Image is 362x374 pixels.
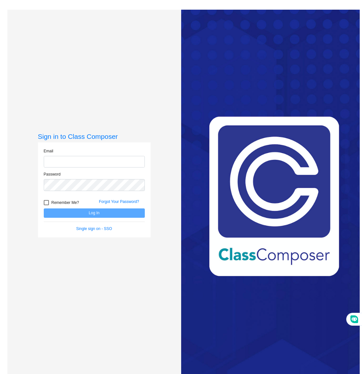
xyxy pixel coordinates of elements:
[44,171,61,177] label: Password
[76,226,112,231] a: Single sign on - SSO
[44,208,145,218] button: Log In
[99,199,139,204] a: Forgot Your Password?
[38,132,151,140] h3: Sign in to Class Composer
[51,199,79,206] span: Remember Me?
[44,148,53,154] label: Email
